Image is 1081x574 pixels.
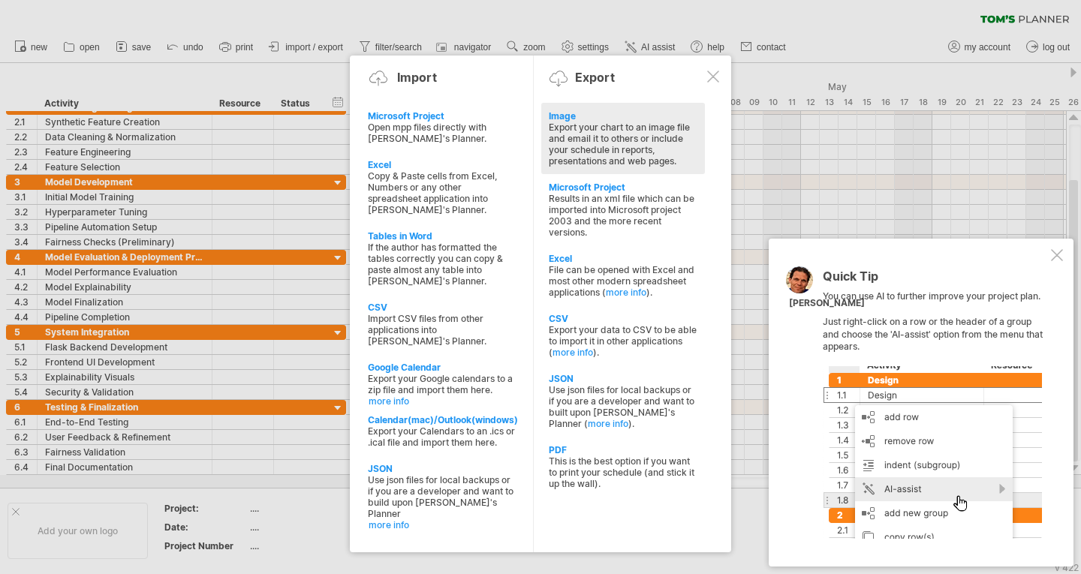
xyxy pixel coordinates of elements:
[606,287,646,298] a: more info
[369,519,517,530] a: more info
[823,270,1048,539] div: You can use AI to further improve your project plan. Just right-click on a row or the header of a...
[575,70,615,85] div: Export
[368,230,516,242] div: Tables in Word
[789,297,865,310] div: [PERSON_NAME]
[549,384,697,429] div: Use json files for local backups or if you are a developer and want to built upon [PERSON_NAME]'s...
[549,110,697,122] div: Image
[549,313,697,324] div: CSV
[823,270,1048,290] div: Quick Tip
[553,347,593,358] a: more info
[368,159,516,170] div: Excel
[549,373,697,384] div: JSON
[549,182,697,193] div: Microsoft Project
[549,264,697,298] div: File can be opened with Excel and most other modern spreadsheet applications ( ).
[549,193,697,238] div: Results in an xml file which can be imported into Microsoft project 2003 and the more recent vers...
[549,253,697,264] div: Excel
[368,170,516,215] div: Copy & Paste cells from Excel, Numbers or any other spreadsheet application into [PERSON_NAME]'s ...
[549,444,697,455] div: PDF
[549,122,697,167] div: Export your chart to an image file and email it to others or include your schedule in reports, pr...
[549,455,697,489] div: This is the best option if you want to print your schedule (and stick it up the wall).
[369,395,517,407] a: more info
[397,70,437,85] div: Import
[549,324,697,358] div: Export your data to CSV to be able to import it in other applications ( ).
[588,418,628,429] a: more info
[368,242,516,287] div: If the author has formatted the tables correctly you can copy & paste almost any table into [PERS...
